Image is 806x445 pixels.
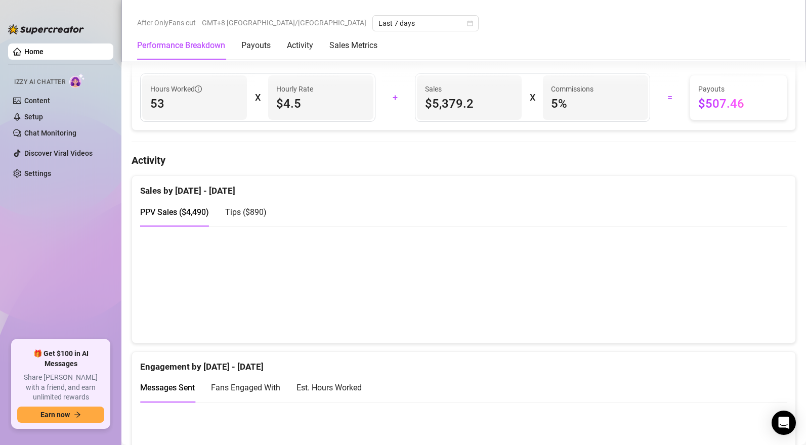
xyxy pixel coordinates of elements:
article: Hourly Rate [276,83,313,95]
span: Hours Worked [150,83,202,95]
a: Settings [24,169,51,177]
div: = [656,90,684,106]
img: logo-BBDzfeDw.svg [8,24,84,34]
a: Setup [24,113,43,121]
div: + [381,90,409,106]
span: PPV Sales ( $4,490 ) [140,207,209,217]
span: 5 % [551,96,640,112]
span: $5,379.2 [425,96,514,112]
span: 53 [150,96,239,112]
span: Earn now [40,411,70,419]
span: info-circle [195,85,202,93]
span: Izzy AI Chatter [14,77,65,87]
a: Content [24,97,50,105]
span: $4.5 [276,96,365,112]
a: Home [24,48,44,56]
div: Sales Metrics [329,39,377,52]
span: $507.46 [698,96,779,112]
span: Payouts [698,83,779,95]
a: Discover Viral Videos [24,149,93,157]
div: Payouts [241,39,271,52]
span: Fans Engaged With [211,383,280,392]
div: X [255,90,260,106]
span: Sales [425,83,514,95]
span: GMT+8 [GEOGRAPHIC_DATA]/[GEOGRAPHIC_DATA] [202,15,366,30]
div: Sales by [DATE] - [DATE] [140,176,787,198]
div: Performance Breakdown [137,39,225,52]
span: 🎁 Get $100 in AI Messages [17,349,104,369]
span: calendar [467,20,473,26]
a: Chat Monitoring [24,129,76,137]
button: Earn nowarrow-right [17,407,104,423]
span: Tips ( $890 ) [225,207,267,217]
span: Share [PERSON_NAME] with a friend, and earn unlimited rewards [17,373,104,403]
h4: Activity [132,153,796,167]
span: Messages Sent [140,383,195,392]
div: Open Intercom Messenger [772,411,796,435]
img: AI Chatter [69,73,85,88]
article: Commissions [551,83,593,95]
div: Engagement by [DATE] - [DATE] [140,352,787,374]
div: X [530,90,535,106]
div: Est. Hours Worked [296,381,362,394]
span: Last 7 days [378,16,473,31]
div: Activity [287,39,313,52]
span: arrow-right [74,411,81,418]
span: After OnlyFans cut [137,15,196,30]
